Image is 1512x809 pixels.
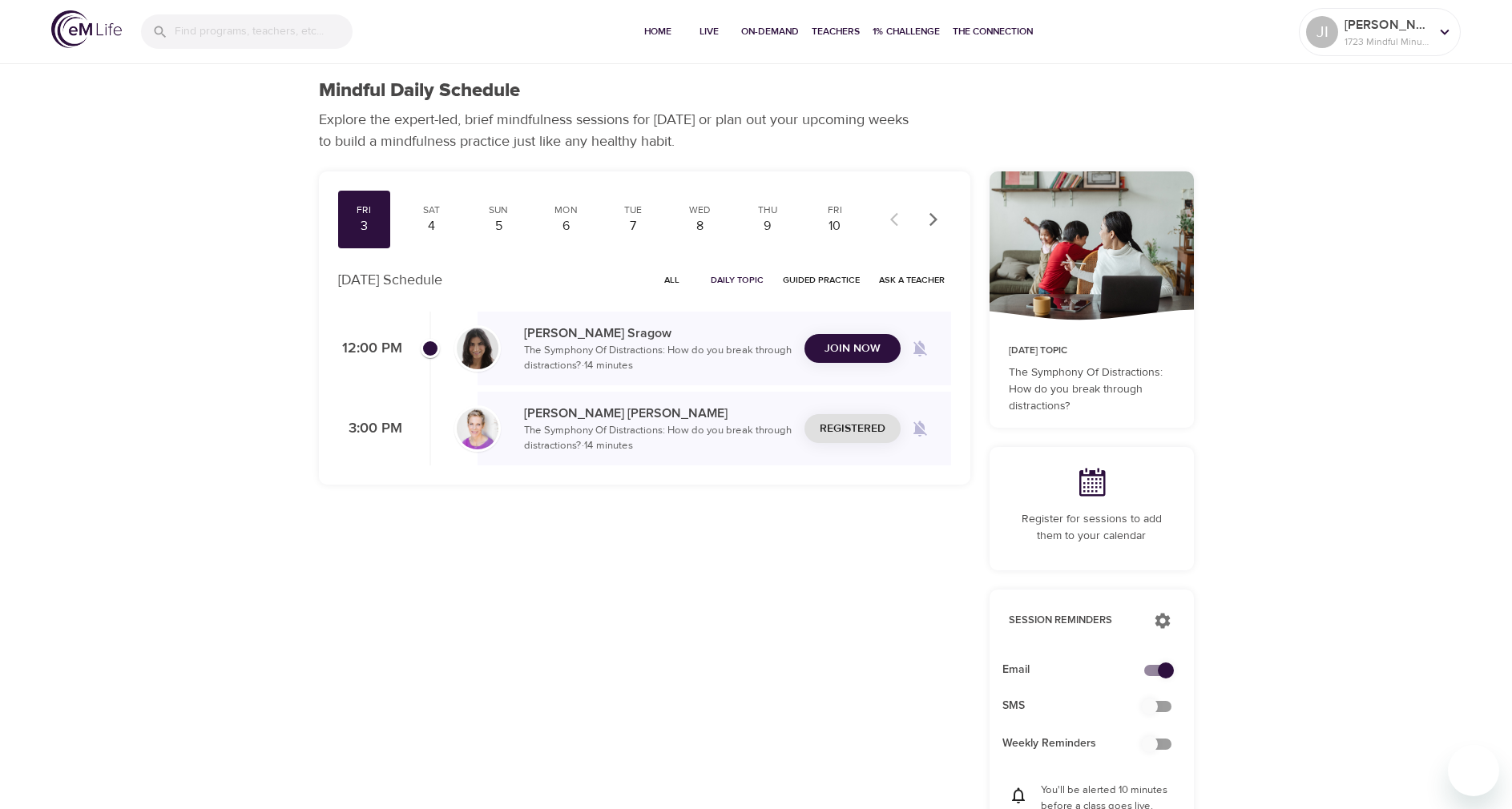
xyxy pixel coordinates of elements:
[873,23,940,40] span: 1% Challenge
[804,414,901,444] button: Registered
[457,408,498,449] img: kellyb.jpg
[411,217,451,235] div: 4
[478,203,518,217] div: Sun
[711,272,764,288] span: Daily Topic
[879,272,945,288] span: Ask a Teacher
[680,203,720,217] div: Wed
[613,217,653,235] div: 7
[51,10,122,48] img: logo
[873,268,951,292] button: Ask a Teacher
[1448,745,1499,796] iframe: Button to launch messaging window
[1009,511,1175,545] p: Register for sessions to add them to your calendar
[546,203,586,217] div: Mon
[1009,613,1138,629] p: Session Reminders
[319,79,520,103] h1: Mindful Daily Schedule
[748,203,788,217] div: Thu
[901,329,939,368] span: Remind me when a class goes live every Friday at 12:00 PM
[345,203,385,217] div: Fri
[1002,662,1155,678] span: Email
[953,23,1033,40] span: The Connection
[338,269,442,291] p: [DATE] Schedule
[338,418,402,440] p: 3:00 PM
[457,328,498,369] img: Lara_Sragow-min.jpg
[741,23,799,40] span: On-Demand
[653,272,691,288] span: All
[804,334,901,364] button: Join Now
[812,23,860,40] span: Teachers
[524,343,792,374] p: The Symphony Of Distractions: How do you break through distractions? · 14 minutes
[1306,16,1338,48] div: JI
[704,268,770,292] button: Daily Topic
[783,272,860,288] span: Guided Practice
[820,419,885,439] span: Registered
[680,217,720,235] div: 8
[338,338,402,360] p: 12:00 PM
[825,339,881,359] span: Join Now
[411,203,451,217] div: Sat
[748,217,788,235] div: 9
[613,203,653,217] div: Tue
[639,23,677,40] span: Home
[815,203,855,217] div: Fri
[1009,364,1175,415] p: The Symphony Of Distractions: How do you break through distractions?
[524,404,792,423] p: [PERSON_NAME] [PERSON_NAME]
[1345,15,1429,34] p: [PERSON_NAME]
[546,217,586,235] div: 6
[815,217,855,235] div: 10
[1002,698,1155,714] span: SMS
[1345,34,1429,49] p: 1723 Mindful Minutes
[901,409,939,448] span: Remind me when a class goes live every Friday at 3:00 PM
[1002,735,1155,752] span: Weekly Reminders
[647,268,698,292] button: All
[478,217,518,235] div: 5
[776,268,866,292] button: Guided Practice
[1009,344,1175,358] p: [DATE] Topic
[524,324,792,343] p: [PERSON_NAME] Sragow
[345,217,385,235] div: 3
[690,23,728,40] span: Live
[524,423,792,454] p: The Symphony Of Distractions: How do you break through distractions? · 14 minutes
[175,14,353,49] input: Find programs, teachers, etc...
[319,109,920,152] p: Explore the expert-led, brief mindfulness sessions for [DATE] or plan out your upcoming weeks to ...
